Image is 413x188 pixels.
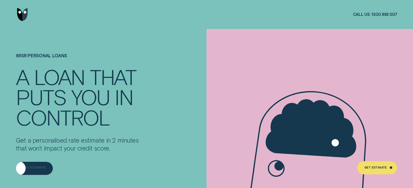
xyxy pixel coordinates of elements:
div: CONTROL [16,107,109,127]
h4: A LOAN THAT PUTS YOU IN CONTROL [16,66,142,127]
span: 1300 992 007 [371,12,397,17]
div: PUTS [16,87,66,107]
img: Wisr [17,8,28,21]
div: A [16,66,29,87]
a: Call us:1300 992 007 [353,12,397,17]
div: THAT [90,66,136,87]
h1: Wisr Personal Loans [16,53,142,66]
div: LOAN [34,66,85,87]
span: Call us: [353,12,371,17]
p: Get a personalised rate estimate in 2 minutes that won't impact your credit score. [16,137,142,152]
a: Get Estimate [357,161,397,174]
div: IN [115,87,133,107]
div: YOU [71,87,109,107]
a: Get Estimate [16,162,53,175]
